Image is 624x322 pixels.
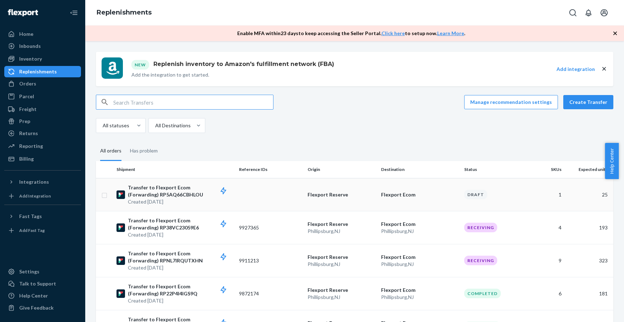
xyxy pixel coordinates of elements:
p: Created [DATE] [128,231,233,238]
div: Integrations [19,178,49,185]
a: Inventory [4,53,81,65]
p: Flexport Reserve [308,287,375,294]
td: 9927365 [236,211,305,244]
a: Help Center [4,290,81,301]
div: Help Center [19,292,48,299]
p: Created [DATE] [128,264,233,271]
div: Add Integration [19,193,51,199]
p: Phillipsburg , NJ [308,261,375,268]
div: Inventory [19,55,42,62]
div: Receiving [464,223,497,232]
div: Has problem [130,141,158,160]
p: Flexport Ecom [381,221,459,228]
a: Reporting [4,140,81,152]
a: Talk to Support [4,278,81,289]
p: Transfer to Flexport Ecom (Forwarding) RP22P4I4IGS9Q [128,283,233,297]
input: Search Transfers [113,95,273,109]
a: Billing [4,153,81,165]
p: Add the integration to get started. [131,71,334,78]
th: Origin [305,161,378,178]
a: Returns [4,128,81,139]
th: Destination [378,161,462,178]
p: Created [DATE] [128,198,233,205]
button: Open Search Box [566,6,580,20]
div: All statuses [103,122,129,129]
p: Flexport Reserve [308,254,375,261]
p: Phillipsburg , NJ [308,294,375,301]
div: Talk to Support [19,280,56,287]
td: 9872174 [236,277,305,310]
div: All orders [100,141,121,161]
a: Inbounds [4,40,81,52]
p: Flexport Ecom [381,191,459,198]
button: Create Transfer [563,95,613,109]
p: Phillipsburg , NJ [381,294,459,301]
button: Open notifications [581,6,596,20]
button: Fast Tags [4,211,81,222]
td: 323 [564,244,613,277]
td: 9911213 [236,244,305,277]
a: Add Fast Tag [4,225,81,236]
p: Phillipsburg , NJ [308,228,375,235]
a: Settings [4,266,81,277]
h1: Replenish inventory to Amazon's fulfillment network (FBA) [151,60,334,68]
p: Created [DATE] [128,297,233,304]
a: Replenishments [4,66,81,77]
p: Flexport Ecom [381,254,459,261]
a: Replenishments [97,9,152,16]
input: All statuses [102,122,103,129]
div: Fast Tags [19,213,42,220]
button: Help Center [605,143,619,179]
td: 4 [530,211,564,244]
p: Transfer to Flexport Ecom (Forwarding) RPNL7IRQUTXHN [128,250,233,264]
p: Flexport Reserve [308,191,375,198]
th: Status [461,161,530,178]
div: All Destinations [155,122,191,129]
div: Draft [464,190,487,199]
a: Click here [381,30,405,36]
ol: breadcrumbs [91,2,157,23]
p: Transfer to Flexport Ecom (Forwarding) RP38VC23059E6 [128,217,233,231]
div: Freight [19,106,37,113]
div: Add Fast Tag [19,227,45,233]
td: 25 [564,178,613,211]
button: Manage recommendation settings [464,95,558,109]
input: All Destinations [154,122,155,129]
p: Flexport Reserve [308,221,375,228]
div: Replenishments [19,68,57,75]
a: Learn More [437,30,464,36]
a: Parcel [4,91,81,102]
div: Settings [19,268,39,275]
td: 1 [530,178,564,211]
td: 193 [564,211,613,244]
button: Integrations [4,176,81,188]
div: Inbounds [19,43,41,50]
p: Flexport Ecom [381,287,459,294]
div: Give Feedback [19,304,54,311]
a: Prep [4,116,81,127]
div: Reporting [19,143,43,150]
button: Give Feedback [4,302,81,313]
td: 6 [530,277,564,310]
a: Freight [4,104,81,115]
th: SKUs [530,161,564,178]
button: Open account menu [597,6,611,20]
img: Flexport logo [8,9,38,16]
button: Close Navigation [67,6,81,20]
div: Billing [19,155,34,162]
td: 181 [564,277,613,310]
div: Home [19,30,33,38]
p: Enable MFA within 23 days to keep accessing the Seller Portal. to setup now. . [237,30,465,37]
p: Phillipsburg , NJ [381,261,459,268]
a: Home [4,28,81,40]
button: close [601,65,608,73]
a: Orders [4,78,81,89]
td: 9 [530,244,564,277]
div: Returns [19,130,38,137]
a: Add Integration [4,190,81,202]
th: Reference IDs [236,161,305,178]
div: New [131,60,149,70]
